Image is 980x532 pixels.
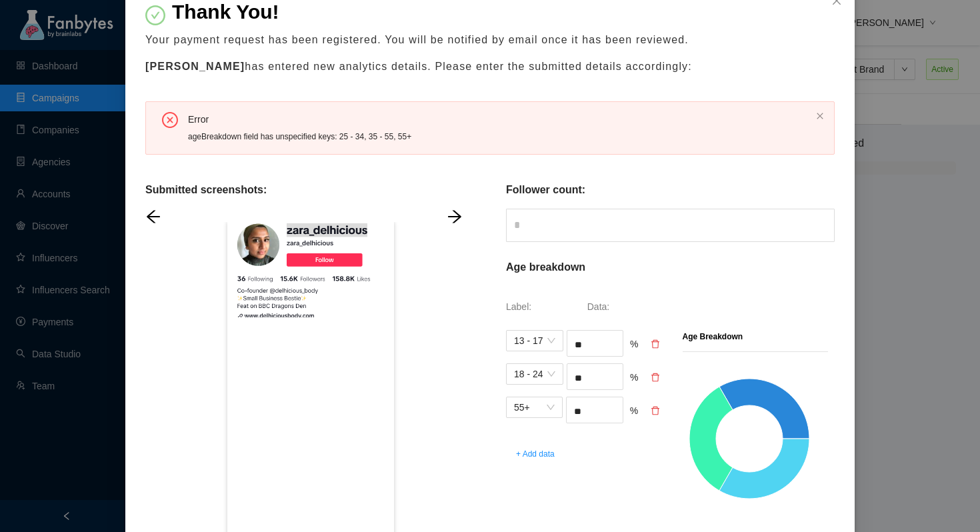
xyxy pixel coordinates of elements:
[145,182,267,198] p: Submitted screenshots:
[227,221,394,317] img: example
[514,331,555,351] span: 13 - 17
[630,403,644,423] div: %
[145,59,835,75] p: has entered new analytics details. Please enter the submitted details accordingly:
[145,61,245,72] b: [PERSON_NAME]
[447,209,463,225] span: arrow-right
[162,112,178,128] span: close-circle
[506,182,585,198] p: Follower count:
[651,373,660,382] span: delete
[188,129,811,144] div: ageBreakdown field has unspecified keys: 25 - 34, 35 - 55, 55+
[651,339,660,349] span: delete
[516,447,555,461] span: + Add data
[145,209,161,225] span: arrow-left
[506,299,584,314] p: Label:
[514,364,555,384] span: 18 - 24
[506,259,585,275] p: Age breakdown
[683,330,743,343] p: Age Breakdown
[587,299,665,314] p: Data:
[630,337,644,357] div: %
[506,443,565,465] button: + Add data
[145,32,835,48] p: Your payment request has been registered. You will be notified by email once it has been reviewed.
[651,406,660,415] span: delete
[816,112,824,120] span: close
[514,397,555,417] span: 55+
[816,112,824,121] button: close
[188,112,811,127] div: Error
[630,370,644,390] div: %
[145,5,165,25] span: check-circle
